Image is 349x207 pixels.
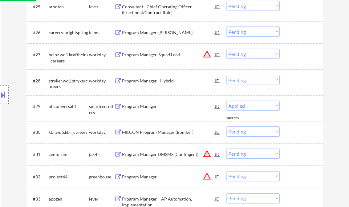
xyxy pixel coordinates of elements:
[215,27,221,38] div: JD
[33,152,44,158] div: #31
[215,75,221,86] div: JD
[33,4,44,10] div: #25
[122,152,215,158] div: Program Manager DMSMS (Contingent)
[122,129,215,136] div: MILCON Program Manager (Bomber)
[215,1,221,12] div: JD
[89,196,115,202] div: lever
[215,149,221,160] div: JD
[215,127,221,138] div: JD
[122,52,215,58] div: Program Manager, Squad Lead
[122,30,215,36] div: Program Manager-[PERSON_NAME]
[122,4,215,16] div: Consultant - Chief Operating Officer (Fractional/Contract Role)
[89,152,115,158] div: jazzhr
[89,174,115,180] div: greenhouse
[122,174,215,180] div: Program Manager
[33,196,44,202] div: #33
[33,30,44,36] div: #26
[215,101,221,112] div: JD
[215,193,221,205] div: JD
[215,49,221,60] div: JD
[49,4,89,10] div: arootah
[49,30,89,36] div: careers-brightspring
[33,174,44,180] div: #32
[203,172,212,181] button: warning_amber
[49,152,89,158] div: centurum
[215,171,221,182] div: JD
[89,30,115,36] div: icims
[49,196,89,202] div: appzen
[203,150,212,158] button: warning_amber
[122,78,215,84] div: Program Manager - Hybrid
[89,4,115,10] div: lever
[122,104,215,110] div: Program Manager
[227,116,251,121] div: success
[203,50,212,58] button: warning_amber
[49,174,89,180] div: project44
